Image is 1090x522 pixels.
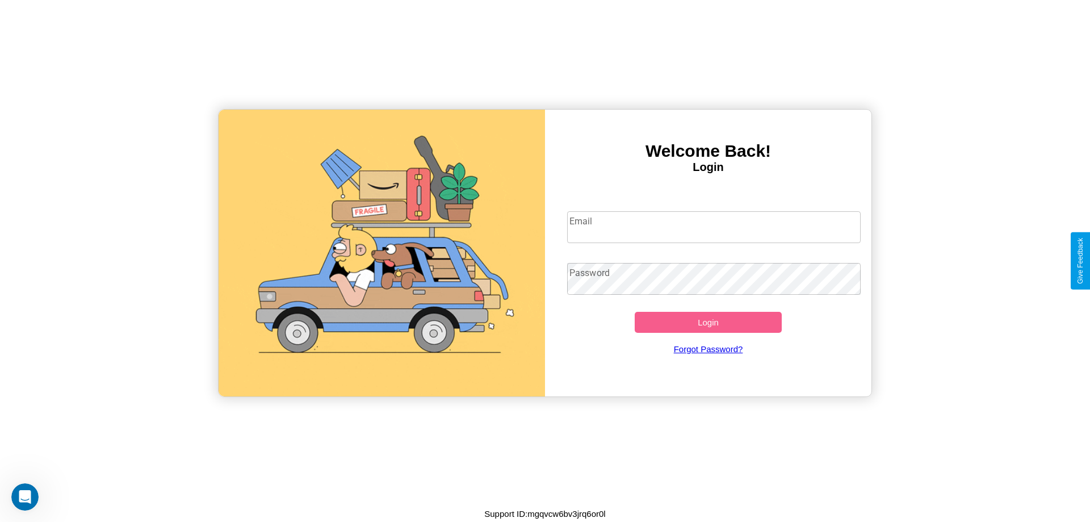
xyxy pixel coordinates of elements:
button: Login [635,312,782,333]
iframe: Intercom live chat [11,483,39,511]
h3: Welcome Back! [545,141,871,161]
div: Give Feedback [1076,238,1084,284]
p: Support ID: mgqvcw6bv3jrq6or0l [484,506,605,521]
h4: Login [545,161,871,174]
img: gif [219,110,545,396]
a: Forgot Password? [561,333,856,365]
